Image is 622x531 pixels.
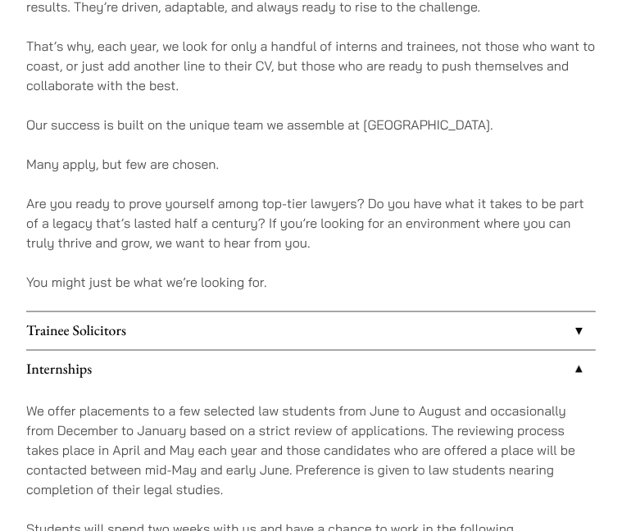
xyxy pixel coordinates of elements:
p: That’s why, each year, we look for only a handful of interns and trainees, not those who want to ... [26,36,596,95]
p: You might just be what we’re looking for. [26,272,596,292]
p: Are you ready to prove yourself among top-tier lawyers? Do you have what it takes to be part of a... [26,193,596,252]
p: We offer placements to a few selected law students from June to August and occasionally from Dece... [26,401,596,499]
p: Our success is built on the unique team we assemble at [GEOGRAPHIC_DATA]. [26,115,596,134]
a: Trainee Solicitors [26,312,596,350]
p: Many apply, but few are chosen. [26,154,596,174]
a: Internships [26,351,596,388]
